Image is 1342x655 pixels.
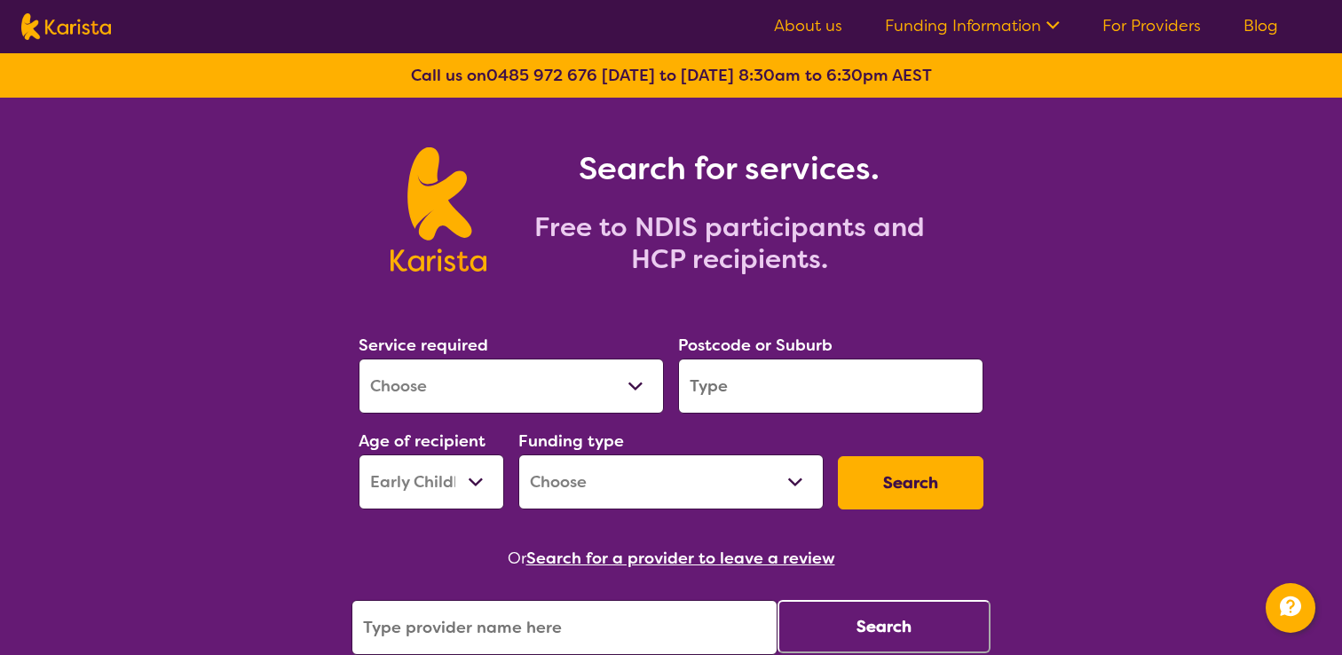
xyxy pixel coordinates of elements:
[1243,15,1278,36] a: Blog
[778,600,991,653] button: Search
[678,359,983,414] input: Type
[21,13,111,40] img: Karista logo
[351,600,778,655] input: Type provider name here
[678,335,833,356] label: Postcode or Suburb
[838,456,983,509] button: Search
[411,65,932,86] b: Call us on [DATE] to [DATE] 8:30am to 6:30pm AEST
[1102,15,1201,36] a: For Providers
[1266,583,1315,633] button: Channel Menu
[518,430,624,452] label: Funding type
[486,65,597,86] a: 0485 972 676
[391,147,485,272] img: Karista logo
[526,545,835,572] button: Search for a provider to leave a review
[508,545,526,572] span: Or
[359,430,485,452] label: Age of recipient
[885,15,1060,36] a: Funding Information
[508,147,951,190] h1: Search for services.
[359,335,488,356] label: Service required
[508,211,951,275] h2: Free to NDIS participants and HCP recipients.
[774,15,842,36] a: About us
